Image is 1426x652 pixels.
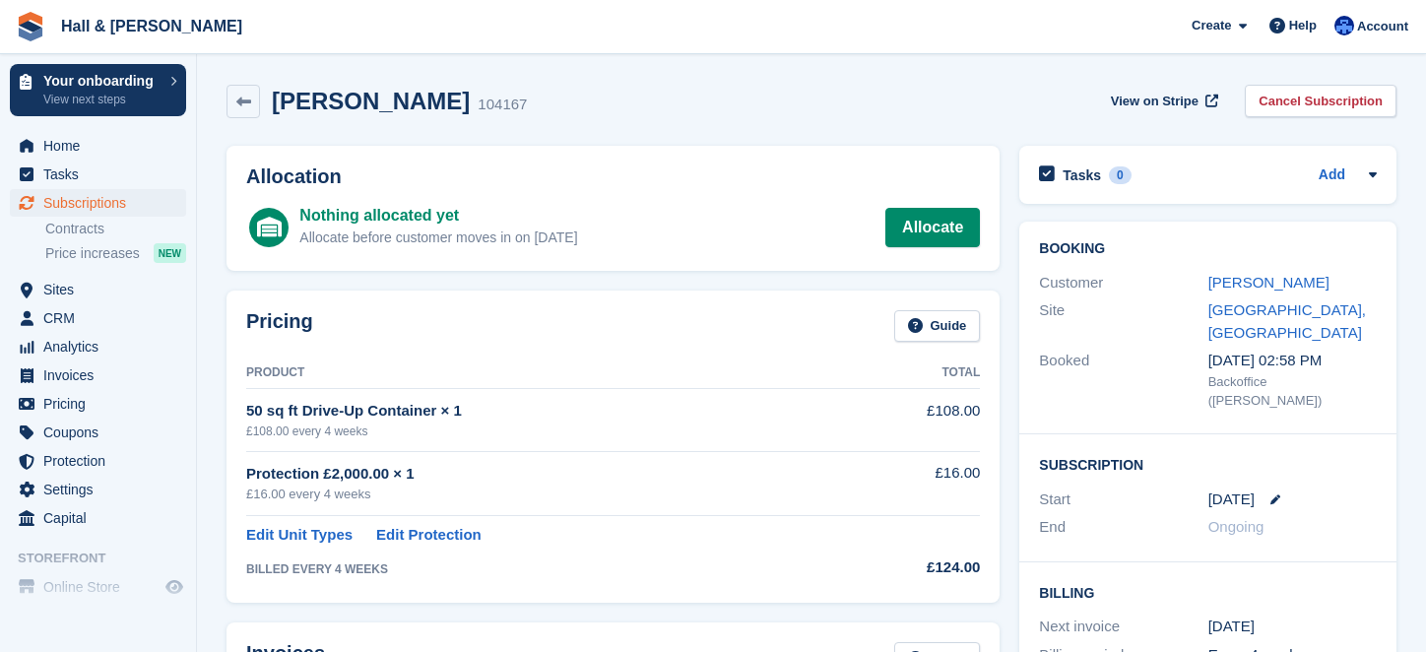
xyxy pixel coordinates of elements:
h2: [PERSON_NAME] [272,88,470,114]
td: £16.00 [844,451,980,515]
a: [PERSON_NAME] [1208,274,1329,291]
span: CRM [43,304,162,332]
a: Preview store [162,575,186,599]
a: [GEOGRAPHIC_DATA], [GEOGRAPHIC_DATA] [1208,301,1366,341]
img: stora-icon-8386f47178a22dfd0bd8f6a31ec36ba5ce8667c1dd55bd0f319d3a0aa187defe.svg [16,12,45,41]
span: Storefront [18,549,196,568]
a: menu [10,447,186,475]
span: Online Store [43,573,162,601]
a: menu [10,419,186,446]
time: 2025-09-04 00:00:00 UTC [1208,489,1255,511]
h2: Billing [1039,582,1377,602]
h2: Subscription [1039,454,1377,474]
a: Price increases NEW [45,242,186,264]
div: End [1039,516,1207,539]
div: 50 sq ft Drive-Up Container × 1 [246,400,844,423]
span: Protection [43,447,162,475]
div: Backoffice ([PERSON_NAME]) [1208,372,1377,411]
span: Subscriptions [43,189,162,217]
span: Home [43,132,162,160]
div: NEW [154,243,186,263]
div: 104167 [478,94,527,116]
div: BILLED EVERY 4 WEEKS [246,560,844,578]
a: menu [10,476,186,503]
a: menu [10,504,186,532]
div: 0 [1109,166,1132,184]
a: menu [10,390,186,418]
a: menu [10,276,186,303]
div: Booked [1039,350,1207,411]
span: Ongoing [1208,518,1264,535]
a: menu [10,161,186,188]
a: menu [10,189,186,217]
a: Cancel Subscription [1245,85,1396,117]
span: Capital [43,504,162,532]
span: Coupons [43,419,162,446]
p: Your onboarding [43,74,161,88]
span: Tasks [43,161,162,188]
span: Create [1192,16,1231,35]
span: Price increases [45,244,140,263]
div: Customer [1039,272,1207,294]
h2: Booking [1039,241,1377,257]
a: menu [10,132,186,160]
div: Nothing allocated yet [299,204,577,228]
div: £108.00 every 4 weeks [246,423,844,440]
a: menu [10,304,186,332]
a: Guide [894,310,981,343]
a: Edit Unit Types [246,524,353,547]
div: Next invoice [1039,616,1207,638]
a: Contracts [45,220,186,238]
div: Allocate before customer moves in on [DATE] [299,228,577,248]
span: Invoices [43,361,162,389]
div: [DATE] [1208,616,1377,638]
p: View next steps [43,91,161,108]
a: Allocate [885,208,980,247]
a: menu [10,333,186,360]
span: Pricing [43,390,162,418]
div: Protection £2,000.00 × 1 [246,463,844,486]
a: menu [10,573,186,601]
td: £108.00 [844,389,980,451]
a: Your onboarding View next steps [10,64,186,116]
span: Analytics [43,333,162,360]
span: Settings [43,476,162,503]
a: Hall & [PERSON_NAME] [53,10,250,42]
span: Account [1357,17,1408,36]
a: View on Stripe [1103,85,1222,117]
a: menu [10,361,186,389]
div: £124.00 [844,556,980,579]
div: £16.00 every 4 weeks [246,485,844,504]
img: Claire Banham [1334,16,1354,35]
div: Site [1039,299,1207,344]
span: View on Stripe [1111,92,1199,111]
th: Product [246,358,844,389]
div: [DATE] 02:58 PM [1208,350,1377,372]
h2: Tasks [1063,166,1101,184]
h2: Allocation [246,165,980,188]
span: Help [1289,16,1317,35]
span: Sites [43,276,162,303]
a: Edit Protection [376,524,482,547]
th: Total [844,358,980,389]
h2: Pricing [246,310,313,343]
a: Add [1319,164,1345,187]
div: Start [1039,489,1207,511]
